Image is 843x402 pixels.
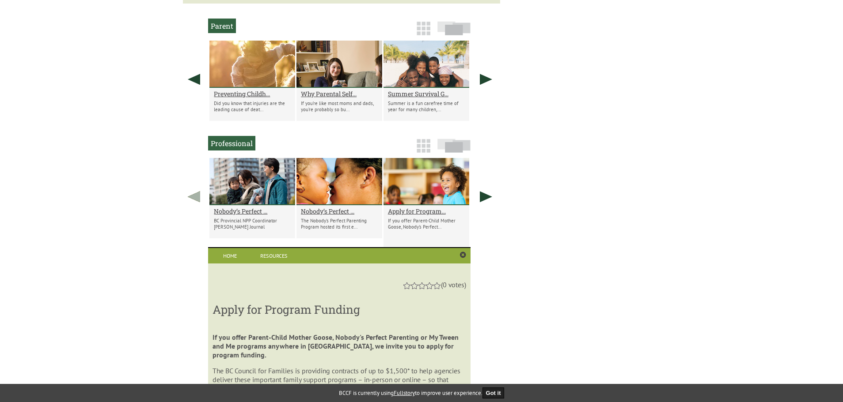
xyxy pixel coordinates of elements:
[437,21,471,35] img: slide-icon.png
[388,218,465,230] p: If you offer Parent-Child Mother Goose, Nobody's Perfect...
[296,158,382,238] li: Nobody’s Perfect Parenting Program Hosts First National Conference
[418,282,425,289] a: 3
[417,139,430,153] img: grid-icon.png
[435,26,473,40] a: Slide View
[209,41,295,121] li: Preventing Childhood Injuries
[214,218,291,230] p: BC Provincial NPP Coordinator [PERSON_NAME] Journal
[394,389,415,397] a: Fullstory
[411,282,418,289] a: 2
[437,139,471,153] img: slide-icon.png
[417,22,430,35] img: grid-icon.png
[435,143,473,157] a: Slide View
[213,366,466,393] p: The BC Council for Families is providing contracts of up to $1,500* to help agencies deliver thes...
[252,248,296,263] a: Resources
[208,136,255,150] h2: Professional
[441,280,466,289] span: (0 votes)
[301,207,378,215] a: Nobody’s Perfect ...
[388,90,465,98] a: Summer Survival G...
[388,100,465,113] p: Summer is a fun carefree time of year for many children,...
[214,207,291,215] a: Nobody’s Perfect ...
[301,100,378,113] p: If you’re like most moms and dads, you’re probably so bu...
[384,41,469,121] li: Summer Survival Guide for Parents
[388,207,465,215] a: Apply for Program...
[213,302,466,317] h3: Apply for Program Funding
[208,19,236,33] h2: Parent
[384,158,469,247] li: Apply for Program Funding
[296,41,382,121] li: Why Parental Self-Care is Important
[426,282,433,289] a: 4
[403,282,410,289] a: 1
[414,143,433,157] a: Grid View
[460,252,466,259] a: Close
[214,100,291,113] p: Did you know that injuries are the leading cause of deat...
[482,387,505,398] button: Got it
[208,248,252,263] a: Home
[214,90,291,98] a: Preventing Childh...
[209,158,295,238] li: Nobody’s Perfect goes to Vietnam
[433,282,440,289] a: 5
[301,218,378,230] p: The Nobody’s Perfect Parenting Program hosted its first e...
[414,26,433,40] a: Grid View
[213,333,459,359] strong: If you offer Parent-Child Mother Goose, Nobody's Perfect Parenting or My Tween and Me programs an...
[301,90,378,98] a: Why Parental Self...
